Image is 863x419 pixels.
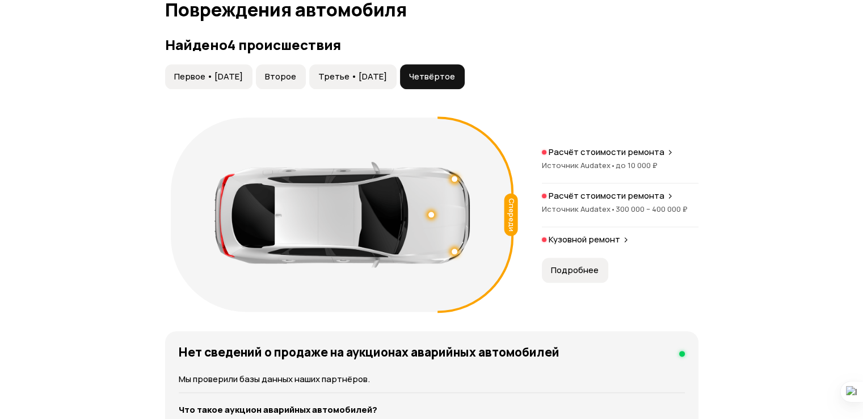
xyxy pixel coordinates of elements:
[549,234,620,245] p: Кузовной ремонт
[542,204,616,214] span: Источник Audatex
[165,37,698,53] h3: Найдено 4 происшествия
[179,373,685,386] p: Мы проверили базы данных наших партнёров.
[179,345,559,359] h4: Нет сведений о продаже на аукционах аварийных автомобилей
[400,64,465,89] button: Четвёртое
[309,64,397,89] button: Третье • [DATE]
[611,204,616,214] span: •
[616,204,688,214] span: 300 000 – 400 000 ₽
[165,64,252,89] button: Первое • [DATE]
[504,193,517,236] div: Спереди
[549,190,664,202] p: Расчёт стоимости ремонта
[549,146,664,158] p: Расчёт стоимости ремонта
[256,64,306,89] button: Второе
[542,258,608,283] button: Подробнее
[409,71,455,82] span: Четвёртое
[174,71,243,82] span: Первое • [DATE]
[616,160,658,170] span: до 10 000 ₽
[265,71,296,82] span: Второе
[179,404,377,416] strong: Что такое аукцион аварийных автомобилей?
[551,265,599,276] span: Подробнее
[542,160,616,170] span: Источник Audatex
[611,160,616,170] span: •
[318,71,387,82] span: Третье • [DATE]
